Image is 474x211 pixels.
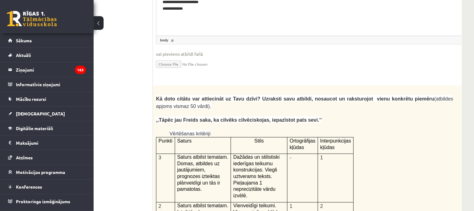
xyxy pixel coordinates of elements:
span: Kā doto citātu var attiecināt uz Tavu dzīvi? Uzraksti savu atbildi, nosaucot un raksturojot vienu... [156,96,434,101]
body: Визуальный текстовый редактор, wiswyg-editor-user-answer-47433877803660 [6,6,321,13]
a: Sākums [8,33,86,48]
span: Ortogrāfijas kļūdas [290,138,315,150]
a: Konferences [8,180,86,194]
span: Sākums [16,38,32,43]
span: Konferences [16,184,42,190]
span: Digitālie materiāli [16,125,53,131]
span: 3 [159,155,161,160]
span: 2 [320,204,323,209]
span: Aktuāli [16,52,31,58]
a: Aktuāli [8,48,86,62]
body: Визуальный текстовый редактор, wiswyg-editor-user-answer-47433923283660 [6,6,321,13]
a: Digitālie materiāli [8,121,86,135]
body: Визуальный текстовый редактор, wiswyg-editor-user-answer-47433986439500 [6,6,321,13]
span: Motivācijas programma [16,169,65,175]
legend: Maksājumi [16,136,86,150]
span: 1 [320,155,323,160]
span: - [290,155,291,160]
span: [DEMOGRAPHIC_DATA] [16,111,65,116]
span: 2 [159,204,161,209]
a: Ziņojumi163 [8,63,86,77]
span: Atzīmes [16,155,33,160]
a: Mācību resursi [8,92,86,106]
a: Proktoringa izmēģinājums [8,194,86,209]
span: Dažādas un stilistiski iederīgas teikumu konstrukcijas. Viegli uztverams teksts. Pieļaujama 1 nep... [233,154,280,198]
a: Informatīvie ziņojumi [8,77,86,91]
span: Vērtēšanas kritēriji [169,131,211,136]
a: Rīgas 1. Tālmācības vidusskola [7,11,57,26]
body: Визуальный текстовый редактор, wiswyg-editor-user-answer-47434053053460 [6,6,321,13]
span: Stils [254,138,264,143]
span: Mācību resursi [16,96,46,102]
span: Interpunkcijas kļūdas [320,138,351,150]
i: 163 [75,66,86,74]
legend: Informatīvie ziņojumi [16,77,86,91]
body: Визуальный текстовый редактор, wiswyg-editor-user-answer-47433996291380 [6,6,321,54]
span: 1 [290,204,292,209]
a: Maksājumi [8,136,86,150]
a: [DEMOGRAPHIC_DATA] [8,106,86,121]
span: Proktoringa izmēģinājums [16,199,70,204]
a: Motivācijas programma [8,165,86,179]
a: Atzīmes [8,150,86,165]
span: Saturs [177,138,192,143]
span: Punkti [159,138,172,143]
span: Saturs atbilst tematam. Domas, atbildes uz jautājumiem, prognozes izteiktas plānveidīgi un tās ir... [177,154,228,192]
span: ,,Tāpēc jau Freids saka, ka cilvēks cilvēciskojas, iepazīstot pats sevi.’’ [156,117,322,122]
legend: Ziņojumi [16,63,86,77]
